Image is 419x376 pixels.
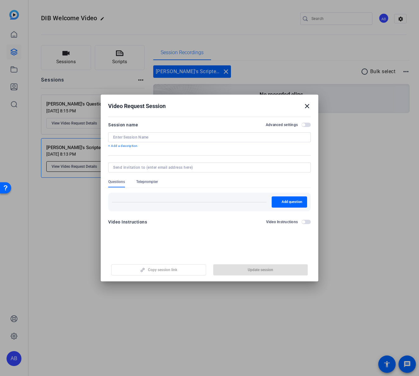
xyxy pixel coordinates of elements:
span: Add question [282,200,302,204]
p: + Add a description [108,143,311,148]
div: Session name [108,121,138,129]
div: Video Request Session [108,102,311,110]
span: Teleprompter [136,179,158,184]
mat-icon: close [303,102,311,110]
input: Enter Session Name [113,135,306,140]
div: Video Instructions [108,218,147,226]
input: Send invitation to (enter email address here) [113,165,303,170]
span: Questions [108,179,125,184]
h2: Advanced settings [266,122,298,127]
h2: Video Instructions [266,219,298,224]
button: Add question [272,196,307,208]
